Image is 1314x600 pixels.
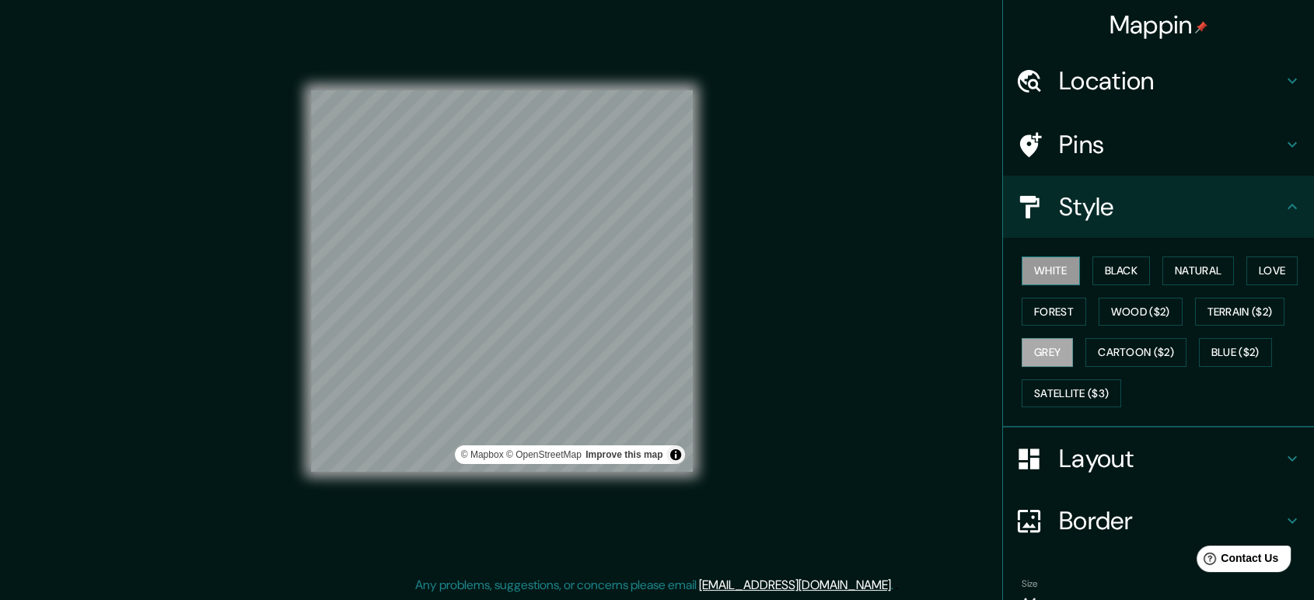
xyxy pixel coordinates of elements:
h4: Mappin [1110,9,1208,40]
h4: Pins [1059,129,1283,160]
button: Natural [1162,256,1234,285]
div: Layout [1003,427,1314,490]
p: Any problems, suggestions, or concerns please email . [415,576,893,595]
a: Map feedback [585,449,662,460]
img: pin-icon.png [1195,21,1207,33]
button: Wood ($2) [1099,298,1183,326]
button: Love [1246,256,1298,285]
button: Cartoon ($2) [1085,338,1186,367]
h4: Location [1059,65,1283,96]
a: Mapbox [461,449,504,460]
label: Size [1022,577,1038,591]
button: White [1022,256,1080,285]
div: Border [1003,490,1314,552]
button: Grey [1022,338,1073,367]
a: OpenStreetMap [506,449,582,460]
button: Blue ($2) [1199,338,1272,367]
iframe: Help widget launcher [1176,539,1297,583]
button: Forest [1022,298,1086,326]
button: Black [1092,256,1151,285]
div: . [893,576,896,595]
button: Satellite ($3) [1022,379,1121,408]
div: Style [1003,176,1314,238]
button: Toggle attribution [666,445,685,464]
h4: Border [1059,505,1283,536]
canvas: Map [311,90,693,472]
button: Terrain ($2) [1195,298,1285,326]
div: Pins [1003,113,1314,176]
div: Location [1003,50,1314,112]
a: [EMAIL_ADDRESS][DOMAIN_NAME] [699,577,891,593]
h4: Layout [1059,443,1283,474]
h4: Style [1059,191,1283,222]
div: . [896,576,899,595]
